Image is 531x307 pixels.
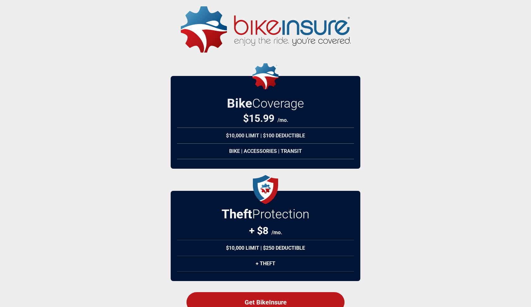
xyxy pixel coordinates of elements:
[243,112,288,124] div: $ 15.99
[227,96,304,111] h2: Bike
[272,229,282,235] span: /mo.
[177,240,354,256] div: $10,000 Limit | $250 Deductible
[252,96,304,111] span: Coverage
[222,207,252,222] strong: Theft
[177,143,354,159] div: Bike | Accessories | Transit
[278,117,288,123] span: /mo.
[222,207,309,222] h2: Protection
[249,225,282,237] div: + $8
[177,256,354,272] div: + Theft
[177,128,354,144] div: $10,000 Limit | $100 Deductible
